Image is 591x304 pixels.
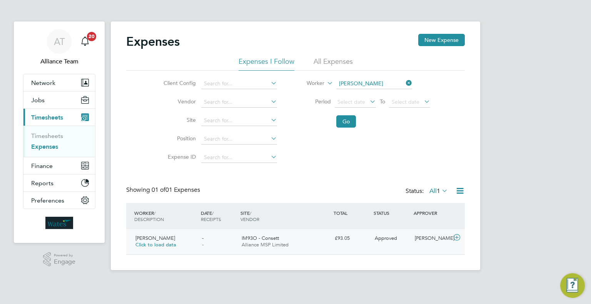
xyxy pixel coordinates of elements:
[23,157,95,174] button: Finance
[201,97,277,108] input: Search for...
[31,179,53,187] span: Reports
[54,259,75,265] span: Engage
[201,115,277,126] input: Search for...
[126,34,180,49] h2: Expenses
[332,206,372,220] div: TOTAL
[202,241,204,248] span: -
[412,206,452,220] div: APPROVER
[375,235,397,241] span: Approved
[23,126,95,157] div: Timesheets
[337,98,365,105] span: Select date
[377,96,387,106] span: To
[134,216,164,222] span: DESCRIPTION
[152,186,200,194] span: 01 Expenses
[45,217,73,229] img: wates-logo-retina.png
[201,216,221,222] span: RECEIPTS
[336,115,356,128] button: Go
[250,210,251,216] span: /
[23,217,95,229] a: Go to home page
[212,210,214,216] span: /
[199,206,239,226] div: DATE
[242,235,279,241] span: IM93O - Consett
[14,22,105,243] nav: Main navigation
[406,186,449,197] div: Status:
[161,135,196,142] label: Position
[296,98,331,105] label: Period
[418,34,465,46] button: New Expense
[135,235,175,241] span: [PERSON_NAME]
[31,162,53,169] span: Finance
[23,192,95,209] button: Preferences
[87,32,96,41] span: 20
[31,132,63,140] a: Timesheets
[31,79,55,86] span: Network
[132,206,199,226] div: WORKER
[126,186,202,194] div: Showing
[201,152,277,163] input: Search for...
[336,78,412,89] input: Search for...
[23,91,95,108] button: Jobs
[290,80,324,87] label: Worker
[201,134,277,145] input: Search for...
[332,232,372,245] div: £93.05
[161,116,196,123] label: Site
[23,109,95,126] button: Timesheets
[161,153,196,160] label: Expense ID
[161,98,196,105] label: Vendor
[152,186,165,194] span: 01 of
[161,80,196,86] label: Client Config
[240,216,259,222] span: VENDOR
[23,29,95,66] a: ATAlliance Team
[429,187,448,195] label: All
[239,57,294,71] li: Expenses I Follow
[23,57,95,66] span: Alliance Team
[31,96,45,104] span: Jobs
[31,143,58,150] a: Expenses
[412,232,452,245] div: [PERSON_NAME]
[437,187,440,195] span: 1
[239,206,332,226] div: SITE
[23,174,95,191] button: Reports
[201,78,277,89] input: Search for...
[43,252,76,267] a: Powered byEngage
[31,114,63,121] span: Timesheets
[154,210,155,216] span: /
[560,273,585,298] button: Engage Resource Center
[31,197,64,204] span: Preferences
[135,241,176,248] span: Click to load data
[202,235,204,241] span: -
[372,206,412,220] div: STATUS
[77,29,93,54] a: 20
[392,98,419,105] span: Select date
[242,241,289,248] span: Alliance MSP Limited
[54,252,75,259] span: Powered by
[23,74,95,91] button: Network
[314,57,353,71] li: All Expenses
[54,37,65,47] span: AT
